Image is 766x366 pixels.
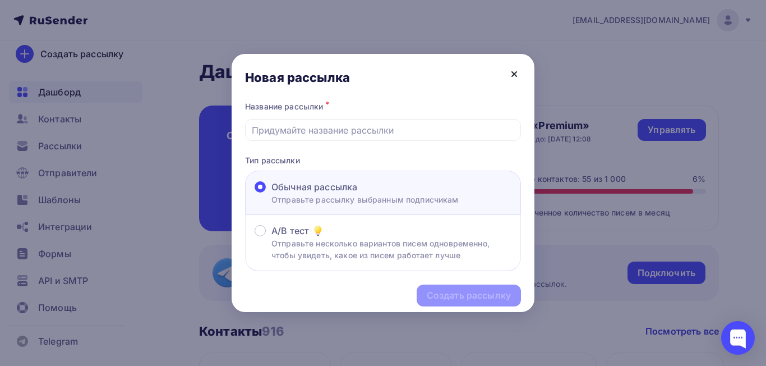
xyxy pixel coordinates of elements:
p: Отправьте несколько вариантов писем одновременно, чтобы увидеть, какое из писем работает лучше [271,237,511,261]
span: Обычная рассылка [271,180,357,194]
div: Новая рассылка [245,70,350,85]
span: A/B тест [271,224,309,237]
input: Придумайте название рассылки [252,123,515,137]
p: Отправьте рассылку выбранным подписчикам [271,194,459,205]
p: Тип рассылки [245,154,521,166]
div: Название рассылки [245,99,521,115]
